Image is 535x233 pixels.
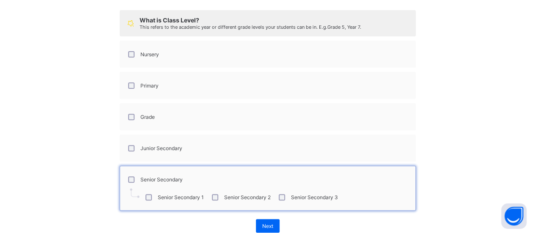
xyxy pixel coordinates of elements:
button: Open asap [501,203,527,229]
label: Junior Secondary [140,145,182,151]
label: Senior Secondary 3 [291,194,338,200]
label: Senior Secondary [140,176,183,183]
label: Senior Secondary 1 [158,194,204,200]
span: This refers to the academic year or different grade levels your students can be in. E.g. Grade 5,... [140,24,361,30]
label: Primary [140,82,159,89]
label: Grade [140,114,155,120]
label: Nursery [140,51,159,58]
span: Next [262,223,273,229]
img: pointer.7d5efa4dba55a2dde3e22c45d215a0de.svg [130,188,140,198]
label: Senior Secondary 2 [224,194,271,200]
span: What is Class Level? [140,16,199,24]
